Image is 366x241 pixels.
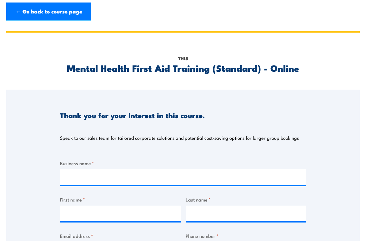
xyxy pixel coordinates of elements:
label: Last name [186,196,306,203]
h3: Thank you for your interest in this course. [60,112,205,119]
label: Phone number [186,232,306,239]
p: Speak to our sales team for tailored corporate solutions and potential cost-saving options for la... [60,135,299,141]
label: First name [60,196,181,203]
label: Email address [60,232,181,239]
h2: Mental Health First Aid Training (Standard) - Online [60,64,306,72]
p: This [60,55,306,62]
a: ← Go back to course page [6,3,91,21]
label: Business name [60,160,306,167]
